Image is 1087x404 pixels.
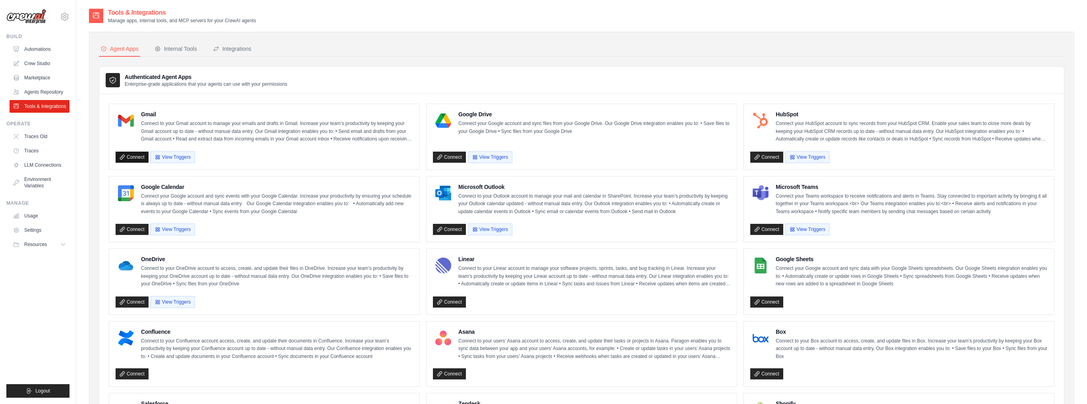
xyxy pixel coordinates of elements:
[116,152,149,163] a: Connect
[458,337,730,361] p: Connect to your users’ Asana account to access, create, and update their tasks or projects in Asa...
[125,81,288,87] p: Enterprise-grade applications that your agents can use with your permissions
[6,121,70,127] div: Operate
[10,238,70,251] button: Resources
[433,152,466,163] a: Connect
[776,192,1048,216] p: Connect your Teams workspace to receive notifications and alerts in Teams. Stay connected to impo...
[10,57,70,70] a: Crew Studio
[468,151,512,163] button: View Triggers
[35,388,50,394] span: Logout
[125,73,288,81] h3: Authenticated Agent Apps
[151,151,195,163] button: View Triggers
[458,192,730,216] p: Connect to your Outlook account to manage your mail and calendar in SharePoint. Increase your tea...
[10,71,70,84] a: Marketplace
[435,258,451,273] img: Linear Logo
[100,45,139,53] div: Agent Apps
[458,183,730,191] h4: Microsoft Outlook
[776,183,1048,191] h4: Microsoft Teams
[750,152,783,163] a: Connect
[6,384,70,398] button: Logout
[108,8,256,17] h2: Tools & Integrations
[433,296,466,308] a: Connect
[10,224,70,237] a: Settings
[116,224,149,235] a: Connect
[154,45,197,53] div: Internal Tools
[10,86,70,98] a: Agents Repository
[151,296,195,308] button: View Triggers
[141,337,413,361] p: Connect to your Confluence account access, create, and update their documents in Confluence. Incr...
[435,330,451,346] img: Asana Logo
[141,255,413,263] h4: OneDrive
[141,110,413,118] h4: Gmail
[10,173,70,192] a: Environment Variables
[753,258,768,273] img: Google Sheets Logo
[118,330,134,346] img: Confluence Logo
[433,224,466,235] a: Connect
[211,42,253,57] button: Integrations
[458,110,730,118] h4: Google Drive
[141,328,413,336] h4: Confluence
[10,159,70,171] a: LLM Connections
[10,43,70,56] a: Automations
[118,113,134,129] img: Gmail Logo
[776,110,1048,118] h4: HubSpot
[10,100,70,113] a: Tools & Integrations
[458,120,730,135] p: Connect your Google account and sync files from your Google Drive. Our Google Drive integration e...
[118,185,134,201] img: Google Calendar Logo
[151,223,195,235] button: View Triggers
[785,223,830,235] button: View Triggers
[108,17,256,24] p: Manage apps, internal tools, and MCP servers for your CrewAI agents
[776,255,1048,263] h4: Google Sheets
[10,144,70,157] a: Traces
[750,224,783,235] a: Connect
[785,151,830,163] button: View Triggers
[776,120,1048,143] p: Connect your HubSpot account to sync records from your HubSpot CRM. Enable your sales team to clo...
[213,45,251,53] div: Integrations
[458,265,730,288] p: Connect to your Linear account to manage your software projects, sprints, tasks, and bug tracking...
[118,258,134,273] img: OneDrive Logo
[776,337,1048,361] p: Connect to your Box account to access, create, and update files in Box. Increase your team’s prod...
[99,42,140,57] button: Agent Apps
[10,210,70,222] a: Usage
[141,120,413,143] p: Connect to your Gmail account to manage your emails and drafts in Gmail. Increase your team’s pro...
[458,255,730,263] h4: Linear
[753,330,768,346] img: Box Logo
[458,328,730,336] h4: Asana
[776,265,1048,288] p: Connect your Google account and sync data with your Google Sheets spreadsheets. Our Google Sheets...
[6,33,70,40] div: Build
[10,130,70,143] a: Traces Old
[6,200,70,206] div: Manage
[141,192,413,216] p: Connect your Google account and sync events with your Google Calendar. Increase your productivity...
[753,113,768,129] img: HubSpot Logo
[116,368,149,379] a: Connect
[141,183,413,191] h4: Google Calendar
[116,296,149,308] a: Connect
[153,42,199,57] button: Internal Tools
[6,9,46,24] img: Logo
[753,185,768,201] img: Microsoft Teams Logo
[750,296,783,308] a: Connect
[776,328,1048,336] h4: Box
[435,185,451,201] img: Microsoft Outlook Logo
[433,368,466,379] a: Connect
[750,368,783,379] a: Connect
[141,265,413,288] p: Connect to your OneDrive account to access, create, and update their files in OneDrive. Increase ...
[435,113,451,129] img: Google Drive Logo
[468,223,512,235] button: View Triggers
[24,241,47,248] span: Resources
